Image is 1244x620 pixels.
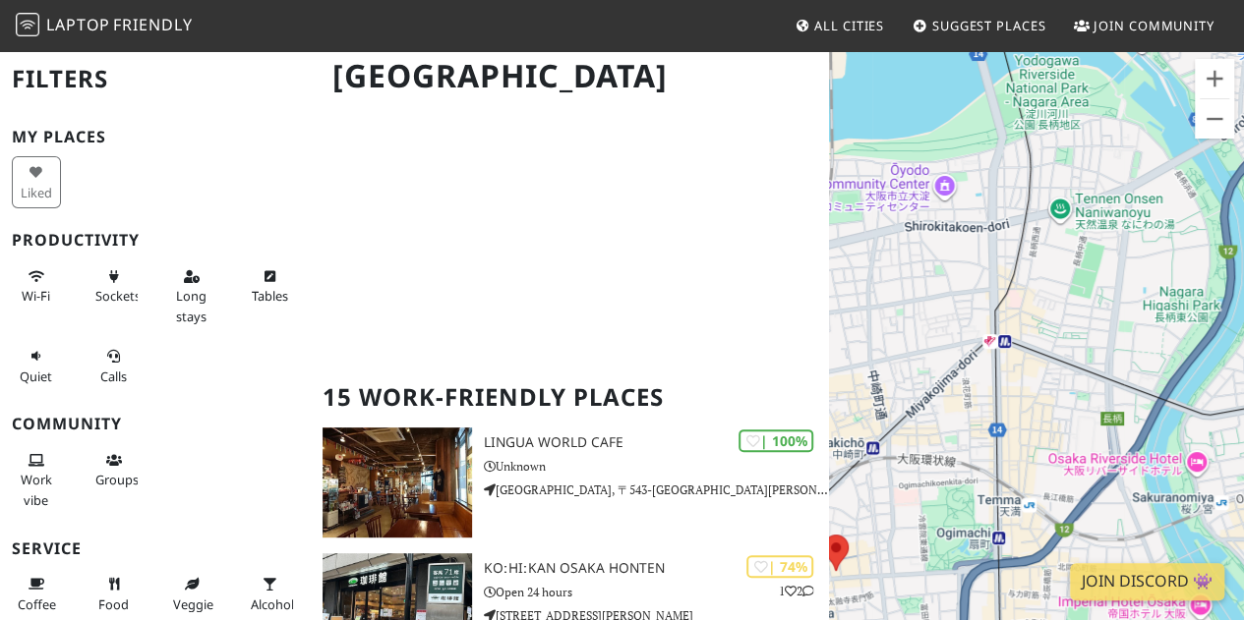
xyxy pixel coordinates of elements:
span: Quiet [20,367,52,385]
a: All Cities [787,8,892,43]
h1: [GEOGRAPHIC_DATA] [317,49,825,103]
span: Power sockets [95,287,141,305]
button: Quiet [12,340,61,392]
span: Laptop [46,14,110,35]
span: Video/audio calls [100,367,127,385]
h3: KOːHIːKAN Osaka Honten [484,560,829,577]
a: Lingua World Cafe | 100% Lingua World Cafe Unknown [GEOGRAPHIC_DATA], 〒543-[GEOGRAPHIC_DATA][PERS... [311,427,829,537]
span: Veggie [173,595,213,613]
button: Food [89,568,139,620]
a: Join Community [1066,8,1222,43]
h3: Productivity [12,231,299,250]
span: All Cities [814,17,884,34]
h2: Filters [12,49,299,109]
button: Long stays [167,260,216,332]
h3: Community [12,415,299,433]
button: Work vibe [12,444,61,516]
button: Zoom in [1195,59,1234,98]
p: [GEOGRAPHIC_DATA], 〒543-[GEOGRAPHIC_DATA][PERSON_NAME], [GEOGRAPHIC_DATA] [484,480,829,499]
button: Wi-Fi [12,260,61,312]
button: Veggie [167,568,216,620]
a: LaptopFriendly LaptopFriendly [16,9,193,43]
p: Unknown [484,457,829,476]
span: Coffee [18,595,56,613]
button: Sockets [89,260,139,312]
h3: My Places [12,128,299,146]
span: Friendly [113,14,192,35]
span: Alcohol [251,595,294,613]
span: Join Community [1094,17,1214,34]
p: Open 24 hours [484,583,829,601]
button: Tables [245,260,294,312]
span: Food [98,595,129,613]
button: Coffee [12,568,61,620]
p: 1 2 [778,582,813,600]
button: Alcohol [245,568,294,620]
h3: Service [12,539,299,558]
h3: Lingua World Cafe [484,434,829,451]
span: Work-friendly tables [251,287,287,305]
img: Lingua World Cafe [323,427,472,537]
div: | 100% [739,429,813,452]
span: Stable Wi-Fi [22,287,50,305]
button: Calls [89,340,139,392]
a: Suggest Places [905,8,1054,43]
h2: 15 Work-Friendly Places [323,367,817,427]
span: Suggest Places [932,17,1046,34]
span: Group tables [95,471,139,488]
img: LaptopFriendly [16,13,39,36]
button: Zoom out [1195,99,1234,139]
span: People working [21,471,52,508]
div: | 74% [746,555,813,578]
span: Long stays [176,287,207,324]
button: Groups [89,444,139,496]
